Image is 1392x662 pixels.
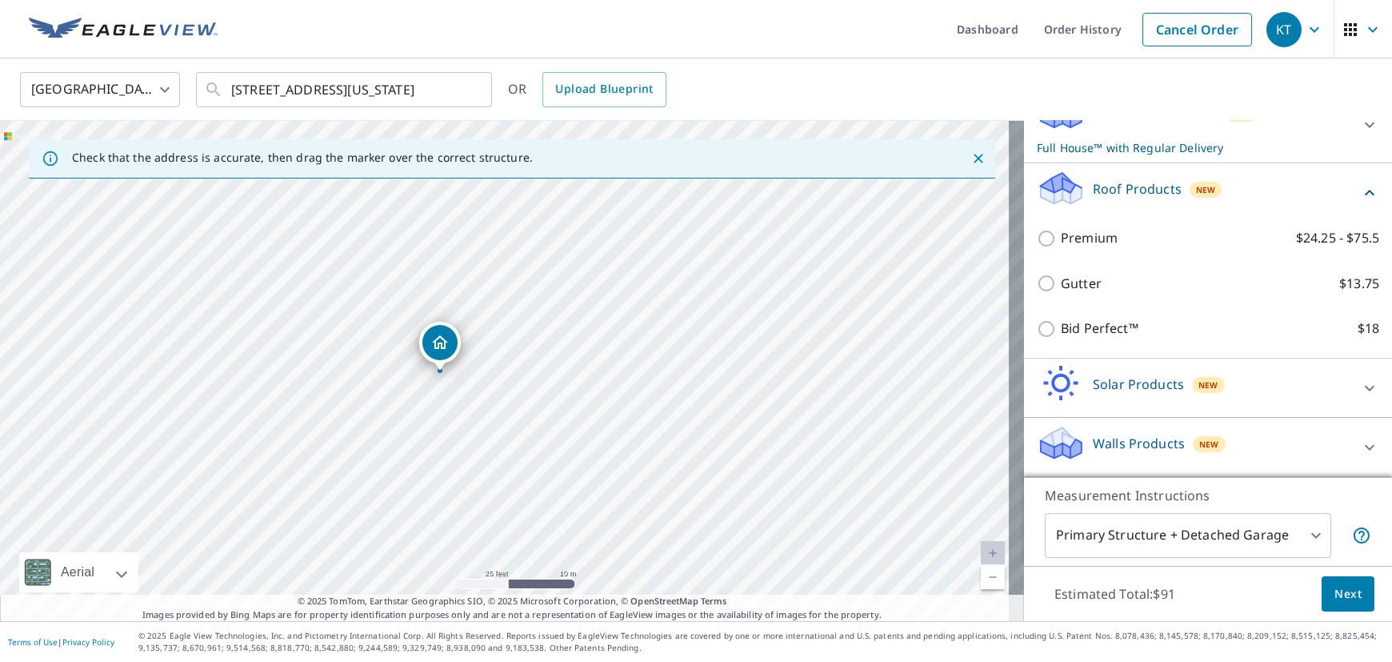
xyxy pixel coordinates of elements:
[630,595,698,607] a: OpenStreetMap
[1037,170,1379,215] div: Roof ProductsNew
[508,72,666,107] div: OR
[968,148,989,169] button: Close
[1339,274,1379,294] p: $13.75
[1334,584,1362,604] span: Next
[1037,424,1379,470] div: Walls ProductsNew
[1142,13,1252,46] a: Cancel Order
[1352,526,1371,545] span: Your report will include the primary structure and a detached garage if one exists.
[1061,319,1138,339] p: Bid Perfect™
[1199,438,1219,451] span: New
[701,595,727,607] a: Terms
[1093,375,1184,394] p: Solar Products
[542,72,666,107] a: Upload Blueprint
[555,79,653,99] span: Upload Blueprint
[231,67,459,112] input: Search by address or latitude-longitude
[56,552,99,592] div: Aerial
[1042,576,1188,612] p: Estimated Total: $91
[8,636,58,648] a: Terms of Use
[1198,379,1218,391] span: New
[62,636,114,648] a: Privacy Policy
[138,630,1384,654] p: © 2025 Eagle View Technologies, Inc. and Pictometry International Corp. All Rights Reserved. Repo...
[1061,274,1102,294] p: Gutter
[981,565,1005,589] a: Current Level 20, Zoom Out
[1037,139,1350,156] p: Full House™ with Regular Delivery
[1061,228,1118,248] p: Premium
[1045,513,1331,558] div: Primary Structure + Detached Garage
[29,18,218,42] img: EV Logo
[1296,228,1379,248] p: $24.25 - $75.5
[419,322,461,371] div: Dropped pin, building 1, Residential property, 514 Georgia Ave Norfolk, VA 23508
[1037,365,1379,411] div: Solar ProductsNew
[1196,183,1216,196] span: New
[1045,486,1371,505] p: Measurement Instructions
[1037,94,1379,156] div: Full House ProductsNewFull House™ with Regular Delivery
[19,552,138,592] div: Aerial
[1266,12,1302,47] div: KT
[72,150,533,165] p: Check that the address is accurate, then drag the marker over the correct structure.
[981,541,1005,565] a: Current Level 20, Zoom In Disabled
[1322,576,1374,612] button: Next
[1093,179,1182,199] p: Roof Products
[8,637,114,647] p: |
[1093,434,1185,453] p: Walls Products
[298,595,727,608] span: © 2025 TomTom, Earthstar Geographics SIO, © 2025 Microsoft Corporation, ©
[1358,319,1379,339] p: $18
[20,67,180,112] div: [GEOGRAPHIC_DATA]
